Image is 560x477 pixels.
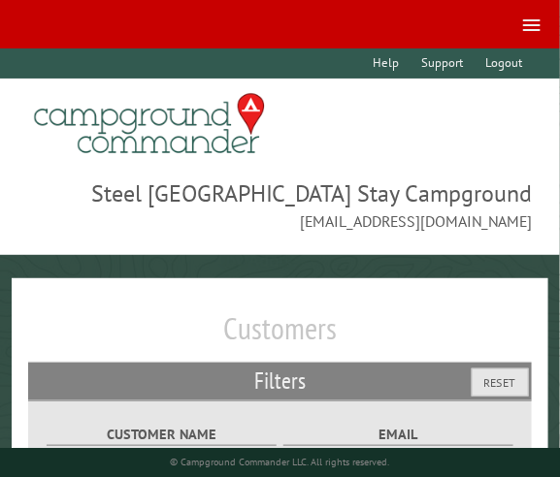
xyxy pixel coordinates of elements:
[477,48,532,79] a: Logout
[171,456,390,468] small: © Campground Commander LLC. All rights reserved.
[28,309,532,363] h1: Customers
[28,177,532,232] span: Steel [GEOGRAPHIC_DATA] Stay Campground [EMAIL_ADDRESS][DOMAIN_NAME]
[47,424,278,446] label: Customer Name
[472,368,529,397] button: Reset
[364,48,409,79] a: Help
[412,48,473,79] a: Support
[283,424,514,446] label: Email
[28,363,532,399] h2: Filters
[28,86,271,162] img: Campground Commander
